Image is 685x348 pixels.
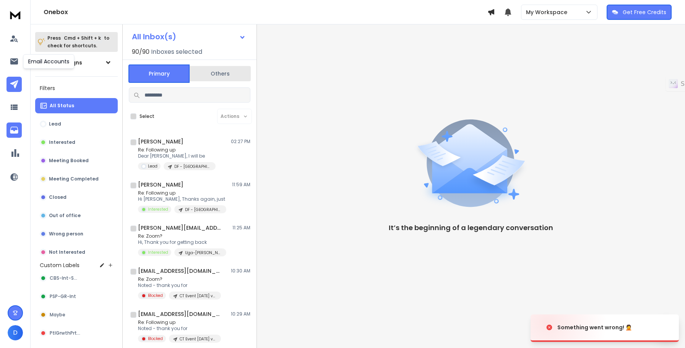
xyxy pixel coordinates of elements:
span: PSP-GR-Int [50,293,76,300]
button: D [8,325,23,340]
p: My Workspace [526,8,570,16]
button: Primary [128,64,190,83]
p: Hi, Thank you for getting back [138,239,226,245]
p: Re: Following up [138,190,226,196]
button: Others [190,65,251,82]
h3: Inboxes selected [151,47,202,56]
p: Wrong person [49,231,83,237]
button: CBS-Int-Sell [35,271,118,286]
p: It’s the beginning of a legendary conversation [389,222,553,233]
p: Dear [PERSON_NAME], I will be [138,153,216,159]
h1: [PERSON_NAME][EMAIL_ADDRESS][DOMAIN_NAME] [138,224,222,232]
h1: [PERSON_NAME] [138,181,183,188]
p: CT Event [DATE] v2 FU.2 [180,293,216,299]
p: Closed [49,194,67,200]
p: Meeting Completed [49,176,99,182]
p: 10:29 AM [231,311,250,317]
p: All Status [50,103,74,109]
h3: Filters [35,83,118,93]
img: logo [8,8,23,22]
p: Re: Zoom? [138,233,226,239]
button: Not Interested [35,245,118,260]
button: All Status [35,98,118,113]
button: Wrong person [35,226,118,242]
p: Re: Following up [138,147,216,153]
p: DF - [GEOGRAPHIC_DATA] - FU.1.2 [185,207,222,213]
p: Interested [148,206,168,212]
p: 11:25 AM [232,225,250,231]
p: Lead [148,163,157,169]
span: PtlGrwthPrtnr [50,330,81,336]
span: CBS-Int-Sell [50,275,79,281]
h1: [EMAIL_ADDRESS][DOMAIN_NAME] [138,310,222,318]
button: Get Free Credits [607,5,672,20]
button: PtlGrwthPrtnr [35,325,118,341]
h1: [PERSON_NAME] [138,138,183,145]
p: Interested [49,139,75,145]
p: Blocked [148,336,163,342]
button: Out of office [35,208,118,223]
p: Meeting Booked [49,158,89,164]
p: CT Event [DATE] v2 FU.2 [180,336,216,342]
button: Maybe [35,307,118,322]
button: Lead [35,116,118,132]
p: Not Interested [49,249,85,255]
p: 02:27 PM [231,139,250,145]
p: Uga-[PERSON_NAME]-[PERSON_NAME]-[GEOGRAPHIC_DATA] [185,250,222,256]
h1: All Inbox(s) [132,33,176,40]
span: Maybe [50,312,65,318]
span: 90 / 90 [132,47,149,56]
p: Re: Zoom? [138,276,221,282]
h1: Onebox [44,8,487,17]
p: Hi [PERSON_NAME], Thanks again, just [138,196,226,202]
p: DF - [GEOGRAPHIC_DATA] - FU.1.2 [174,164,211,169]
p: Lead [49,121,61,127]
p: Out of office [49,213,81,219]
div: Something went wrong! 🤦 [557,324,632,331]
p: Noted - thank you for [138,282,221,288]
div: Email Accounts [23,54,75,69]
p: Re: Following up [138,319,221,325]
button: Closed [35,190,118,205]
button: All Campaigns [35,55,118,70]
p: Noted - thank you for [138,325,221,332]
span: Cmd + Shift + k [63,34,102,42]
p: Blocked [148,293,163,298]
p: Press to check for shortcuts. [47,34,109,50]
h3: Custom Labels [40,261,80,269]
h1: [EMAIL_ADDRESS][DOMAIN_NAME] [138,267,222,275]
p: 10:30 AM [231,268,250,274]
button: Meeting Completed [35,171,118,187]
label: Select [140,113,154,119]
button: All Inbox(s) [126,29,252,44]
button: Meeting Booked [35,153,118,168]
img: image [531,307,607,348]
button: PSP-GR-Int [35,289,118,304]
button: Interested [35,135,118,150]
p: Get Free Credits [623,8,666,16]
p: Interested [148,250,168,255]
p: 11:59 AM [232,182,250,188]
